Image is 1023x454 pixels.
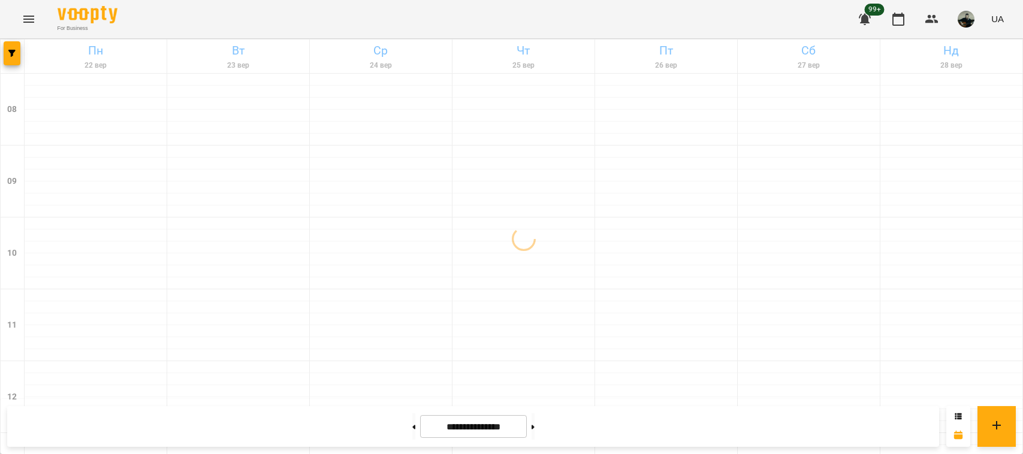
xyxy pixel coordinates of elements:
h6: 27 вер [740,60,878,71]
h6: Сб [740,41,878,60]
img: Voopty Logo [58,6,117,23]
button: Menu [14,5,43,34]
h6: Нд [882,41,1021,60]
h6: 26 вер [597,60,735,71]
span: UA [991,13,1004,25]
h6: 09 [7,175,17,188]
h6: 23 вер [169,60,307,71]
img: 7978d71d2a5e9c0688966f56c135e719.png [958,11,974,28]
h6: 25 вер [454,60,593,71]
h6: Вт [169,41,307,60]
span: 99+ [865,4,885,16]
h6: Пн [26,41,165,60]
h6: 28 вер [882,60,1021,71]
button: UA [986,8,1009,30]
h6: Чт [454,41,593,60]
h6: Ср [312,41,450,60]
h6: 10 [7,247,17,260]
h6: 22 вер [26,60,165,71]
h6: 08 [7,103,17,116]
h6: 24 вер [312,60,450,71]
h6: Пт [597,41,735,60]
h6: 12 [7,391,17,404]
h6: 11 [7,319,17,332]
span: For Business [58,25,117,32]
